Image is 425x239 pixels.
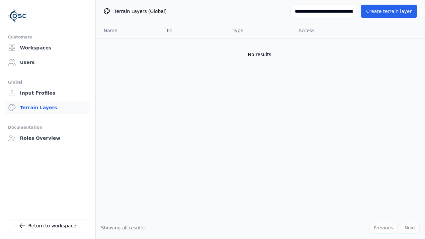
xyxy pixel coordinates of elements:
img: Logo [8,7,27,25]
th: ID [161,23,227,39]
span: Terrain Layers (Global) [114,8,167,15]
th: Type [227,23,293,39]
div: Customers [8,33,87,41]
a: Terrain Layers [5,101,90,114]
div: Documentation [8,123,87,131]
button: Create terrain layer [361,5,417,18]
a: Users [5,56,90,69]
a: Input Profiles [5,86,90,100]
th: Name [96,23,161,39]
span: Showing all results [101,225,145,230]
a: Return to workspace [8,219,87,232]
a: Roles Overview [5,131,90,145]
a: Workspaces [5,41,90,54]
div: Global [8,78,87,86]
td: No results. [96,39,425,70]
th: Access [293,23,359,39]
